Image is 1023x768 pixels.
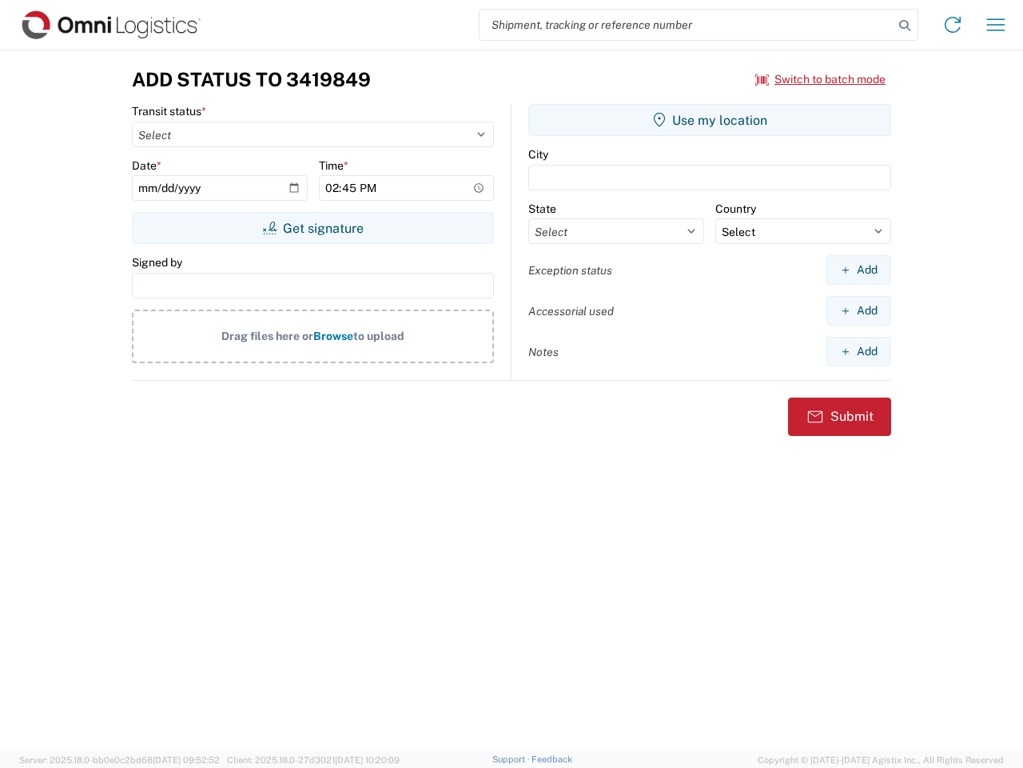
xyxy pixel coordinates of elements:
[528,147,548,162] label: City
[528,345,559,359] label: Notes
[319,158,348,173] label: Time
[826,255,891,285] button: Add
[132,158,161,173] label: Date
[826,296,891,326] button: Add
[132,255,182,270] label: Signed by
[153,755,220,765] span: [DATE] 09:52:52
[132,104,206,118] label: Transit status
[492,754,532,764] a: Support
[528,263,612,278] label: Exception status
[313,330,353,342] span: Browse
[132,68,371,91] h3: Add Status to 3419849
[335,755,400,765] span: [DATE] 10:20:09
[227,755,400,765] span: Client: 2025.18.0-27d3021
[528,304,614,318] label: Accessorial used
[788,398,891,436] button: Submit
[132,212,494,244] button: Get signature
[826,337,891,366] button: Add
[353,330,404,342] span: to upload
[755,66,886,93] button: Switch to batch mode
[19,755,220,765] span: Server: 2025.18.0-bb0e0c2bd68
[480,10,894,40] input: Shipment, tracking or reference number
[221,330,313,342] span: Drag files here or
[531,754,572,764] a: Feedback
[528,104,891,136] button: Use my location
[715,202,756,216] label: Country
[758,753,1004,767] span: Copyright © [DATE]-[DATE] Agistix Inc., All Rights Reserved
[528,202,556,216] label: State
